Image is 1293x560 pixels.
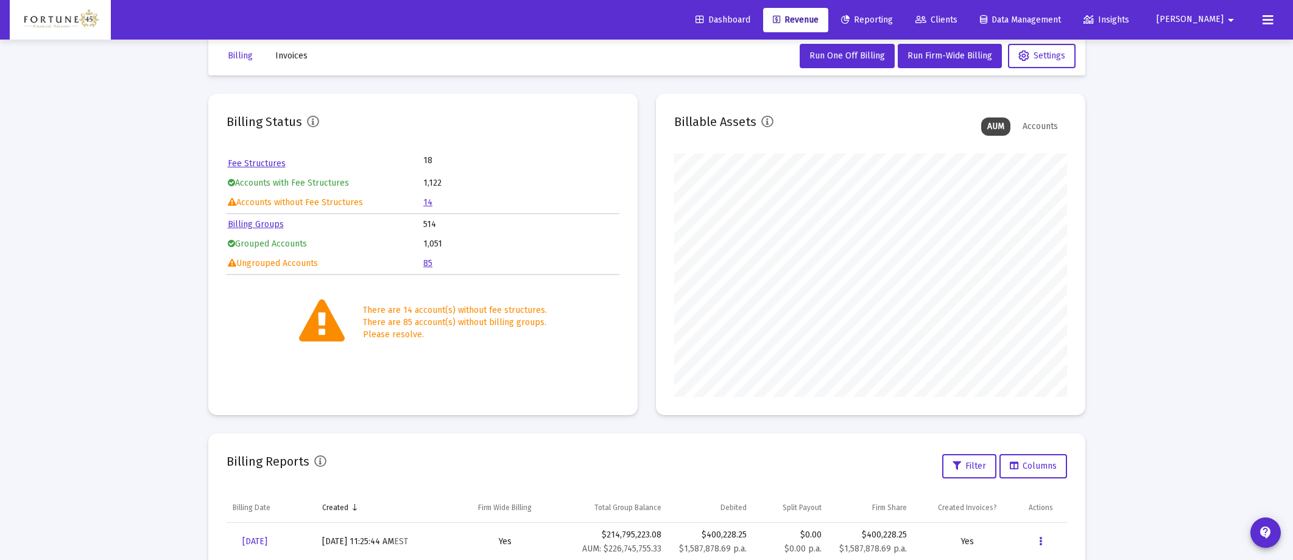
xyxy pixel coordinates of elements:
td: 514 [423,215,618,234]
td: 18 [423,155,521,167]
span: Dashboard [696,15,750,25]
td: Column Split Payout [753,493,828,522]
a: 14 [423,197,432,208]
span: Reporting [841,15,893,25]
span: Revenue [773,15,819,25]
div: Accounts [1016,117,1064,136]
td: Ungrouped Accounts [228,254,423,273]
span: Columns [1010,461,1057,471]
span: Invoices [275,51,308,61]
td: Column Actions [1023,493,1067,522]
td: 1,051 [423,235,618,253]
div: Yes [457,536,552,548]
button: Run One Off Billing [800,44,895,68]
button: [PERSON_NAME] [1142,7,1253,32]
a: Clients [906,8,967,32]
div: Firm Share [872,503,907,513]
div: Billing Date [233,503,270,513]
div: AUM [981,117,1010,136]
td: Column Created [316,493,452,522]
div: $400,228.25 [834,529,907,541]
span: Run One Off Billing [809,51,885,61]
div: Debited [720,503,747,513]
td: Grouped Accounts [228,235,423,253]
button: Columns [999,454,1067,478]
td: 1,122 [423,174,618,192]
div: Firm Wide Billing [478,503,532,513]
span: Data Management [980,15,1061,25]
span: Filter [953,461,986,471]
div: [DATE] 11:25:44 AM [322,536,446,548]
td: Column Billing Date [227,493,316,522]
a: Insights [1074,8,1139,32]
td: Column Debited [668,493,753,522]
span: Billing [228,51,253,61]
a: Fee Structures [228,158,286,169]
h2: Billing Reports [227,452,309,471]
a: Billing Groups [228,219,284,229]
small: $1,587,878.69 p.a. [679,544,747,554]
small: $0.00 p.a. [784,544,822,554]
button: Settings [1008,44,1076,68]
div: Split Payout [783,503,822,513]
span: Run Firm-Wide Billing [907,51,992,61]
h2: Billable Assets [674,112,756,131]
span: [DATE] [242,536,267,547]
div: $214,795,223.08 [565,529,661,555]
span: Insights [1083,15,1129,25]
div: $0.00 [759,529,822,555]
small: $1,587,878.69 p.a. [839,544,907,554]
a: 85 [423,258,432,268]
div: Total Group Balance [594,503,661,513]
button: Invoices [266,44,317,68]
button: Billing [218,44,262,68]
a: Dashboard [686,8,760,32]
td: Column Created Invoices? [913,493,1022,522]
span: Clients [915,15,957,25]
div: Actions [1029,503,1053,513]
mat-icon: arrow_drop_down [1224,8,1238,32]
a: Data Management [970,8,1071,32]
mat-icon: contact_support [1258,525,1273,540]
span: Settings [1018,51,1065,61]
td: Accounts without Fee Structures [228,194,423,212]
td: Accounts with Fee Structures [228,174,423,192]
span: [PERSON_NAME] [1157,15,1224,25]
div: Please resolve. [363,329,547,341]
div: $400,228.25 [674,529,747,541]
h2: Billing Status [227,112,302,131]
td: Column Firm Share [828,493,913,522]
td: Column Firm Wide Billing [451,493,558,522]
a: Reporting [831,8,903,32]
div: There are 85 account(s) without billing groups. [363,317,547,329]
small: EST [394,536,408,547]
div: There are 14 account(s) without fee structures. [363,304,547,317]
button: Filter [942,454,996,478]
td: Column Total Group Balance [558,493,668,522]
button: Run Firm-Wide Billing [898,44,1002,68]
div: Yes [919,536,1016,548]
small: AUM: $226,745,755.33 [582,544,661,554]
div: Created [322,503,348,513]
img: Dashboard [19,8,102,32]
a: [DATE] [233,530,277,554]
a: Revenue [763,8,828,32]
div: Created Invoices? [938,503,997,513]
